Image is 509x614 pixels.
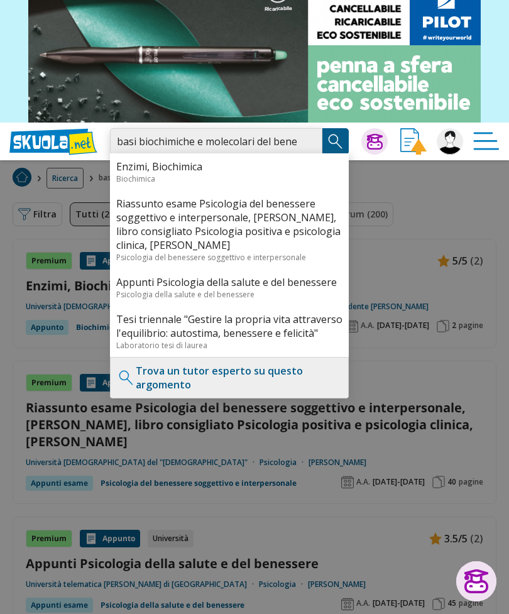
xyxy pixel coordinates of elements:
img: Menù [473,128,500,155]
img: Cerca appunti, riassunti o versioni [326,132,345,151]
a: Riassunto esame Psicologia del benessere soggettivo e interpersonale, [PERSON_NAME], libro consig... [116,197,342,252]
img: Chiedi Tutor AI [367,134,383,150]
a: Enzimi, Biochimica [116,160,342,173]
a: Tesi triennale "Gestire la propria vita attraverso l'equilibrio: autostima, benessere e felicità" [116,312,342,340]
button: Search Button [322,128,349,155]
div: Biochimica [116,173,342,184]
img: Invia appunto [400,128,427,155]
input: Cerca appunti, riassunti o versioni [110,128,322,155]
div: Psicologia della salute e del benessere [116,289,342,300]
a: Trova un tutor esperto su questo argomento [136,364,342,392]
img: nicolacocacola158 [437,128,463,155]
a: Appunti Psicologia della salute e del benessere [116,275,342,289]
img: Trova un tutor esperto [117,368,136,387]
div: Laboratorio tesi di laurea [116,340,342,351]
div: Psicologia del benessere soggettivo e interpersonale [116,252,342,263]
